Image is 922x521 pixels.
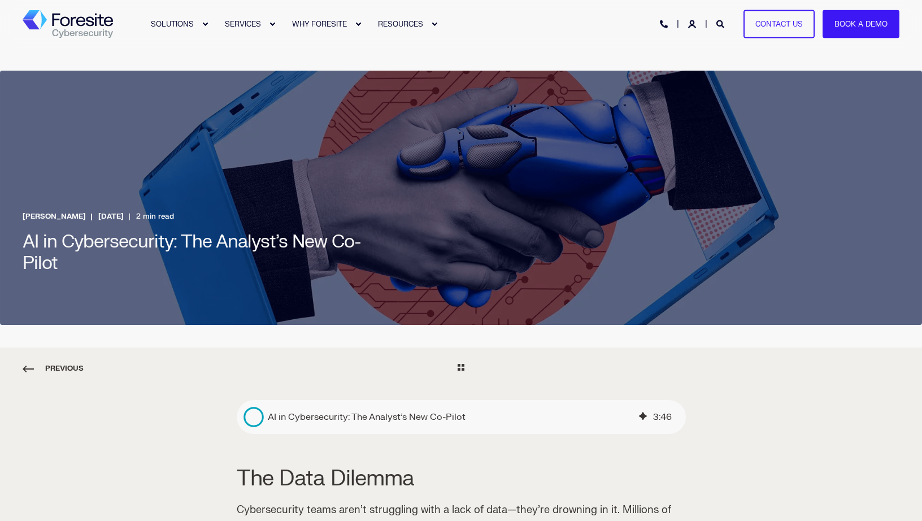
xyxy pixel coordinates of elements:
[242,406,265,428] div: Play
[653,410,672,424] div: 3 : 46
[23,230,361,275] span: AI in Cybersecurity: The Analyst’s New Co-Pilot
[151,19,194,28] span: SOLUTIONS
[202,21,208,28] div: Expand SOLUTIONS
[237,400,686,434] div: Play blog post audio: AI in Cybersecurity: The Analyst’s New Co-Pilot
[716,19,727,28] a: Open Search
[378,19,423,28] span: RESOURCES
[23,362,84,375] span: Previous
[638,410,647,424] div: AI-generated audio
[743,10,815,38] a: Contact Us
[688,19,698,28] a: Login
[124,210,174,225] span: 2 min read
[23,210,86,225] a: [PERSON_NAME]
[269,21,276,28] div: Expand SERVICES
[355,21,362,28] div: Expand WHY FORESITE
[823,10,899,38] a: Book a Demo
[431,21,438,28] div: Expand RESOURCES
[292,19,347,28] span: WHY FORESITE
[23,362,84,375] a: Previous Page
[237,468,686,489] h2: The Data Dilemma
[458,362,464,375] a: Go Back
[23,10,113,38] img: Foresite logo, a hexagon shape of blues with a directional arrow to the right hand side, and the ...
[23,10,113,38] a: Back to Home
[268,410,638,424] div: AI in Cybersecurity: The Analyst’s New Co-Pilot
[86,210,124,225] span: [DATE]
